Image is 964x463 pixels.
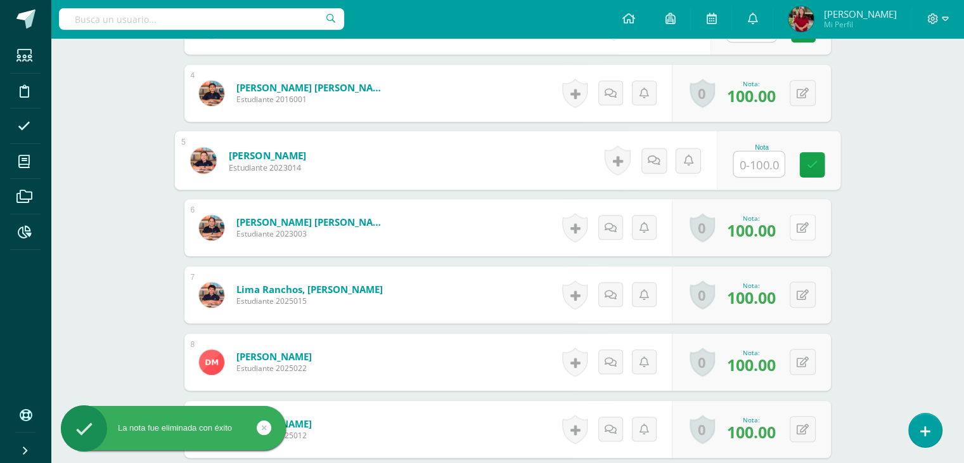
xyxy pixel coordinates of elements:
span: 100.00 [727,421,776,443]
a: Lima Ranchos, [PERSON_NAME] [236,283,383,296]
span: 100.00 [727,85,776,107]
span: [PERSON_NAME] [823,8,896,20]
div: Nota: [727,415,776,424]
a: [PERSON_NAME] [PERSON_NAME] [236,216,389,228]
span: Mi Perfil [823,19,896,30]
a: [PERSON_NAME] [PERSON_NAME] [236,81,389,94]
span: Estudiante 2023014 [228,162,306,173]
span: 100.00 [727,219,776,241]
span: 100.00 [727,287,776,308]
input: Busca un usuario... [59,8,344,30]
div: La nota fue eliminada con éxito [61,422,286,434]
img: 950581f76db3ed2bca9cf7e3222330c9.png [190,147,216,173]
div: Nota: [727,281,776,290]
input: 0-100.0 [733,152,784,177]
a: 0 [690,415,715,444]
img: 1f9f1ae30003dac5889fa85218727c0a.png [199,81,224,106]
span: Estudiante 2023003 [236,228,389,239]
div: Nota: [727,79,776,88]
a: [PERSON_NAME] [236,350,312,363]
a: 0 [690,348,715,377]
img: e687dffb9189c329c574ec9904344df6.png [199,349,224,375]
a: [PERSON_NAME] [228,148,306,162]
img: db05960aaf6b1e545792e2ab8cc01445.png [788,6,814,32]
span: Estudiante 2016001 [236,94,389,105]
span: Estudiante 2025022 [236,363,312,374]
div: Nota: [727,348,776,357]
span: 100.00 [727,354,776,375]
div: Nota [733,143,790,150]
a: 0 [690,280,715,310]
div: Nota: [727,214,776,223]
img: 3fb58a314a9e30a364e8c9f807f3e016.png [199,282,224,308]
span: Estudiante 2025015 [236,296,383,306]
img: a0d580d3df7f245d58719025a55de46e.png [199,215,224,240]
a: 0 [690,213,715,242]
a: 0 [690,79,715,108]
